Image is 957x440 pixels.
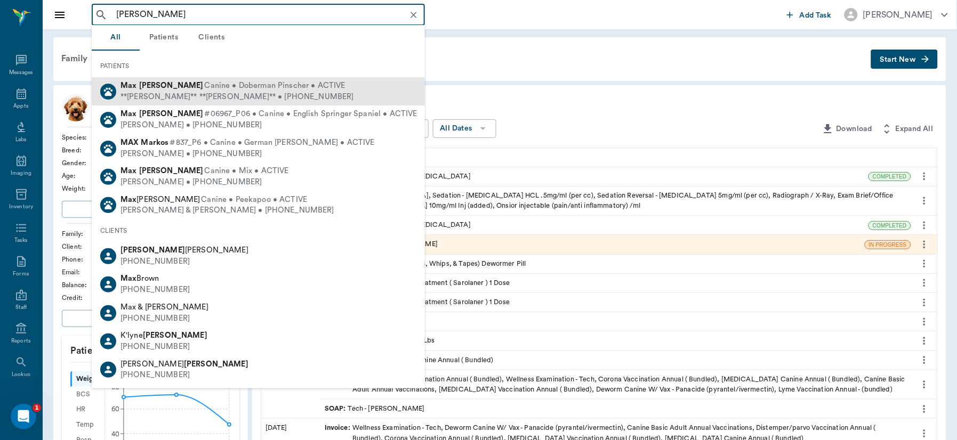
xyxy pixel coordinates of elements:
[896,123,934,136] span: Expand All
[112,7,422,22] input: Search
[139,82,204,89] b: [PERSON_NAME]
[120,177,289,188] div: [PERSON_NAME] • [PHONE_NUMBER]
[9,203,33,211] div: Inventory
[15,304,27,312] div: Staff
[869,173,911,181] span: COMPLETED
[916,376,933,394] button: more
[120,195,200,203] span: [PERSON_NAME]
[70,402,104,418] div: HR
[836,5,956,25] button: [PERSON_NAME]
[120,360,248,368] span: [PERSON_NAME]
[62,184,106,193] div: Weight :
[170,137,375,149] span: #837_P6 • Canine • German [PERSON_NAME] • ACTIVE
[406,7,421,22] button: Clear
[205,80,345,92] span: Canine • Doberman Pinscher • ACTIVE
[12,371,30,379] div: Lookup
[871,50,938,69] button: Start New
[120,331,207,339] span: K'lyne
[916,274,933,292] button: more
[120,92,354,103] div: **[PERSON_NAME]** **[PERSON_NAME]** • [PHONE_NUMBER]
[62,158,106,168] div: Gender :
[15,136,27,144] div: Labs
[916,235,933,254] button: more
[62,336,239,362] p: Patient Vitals
[139,167,204,175] b: [PERSON_NAME]
[120,82,136,89] b: Max
[62,201,239,218] button: Add patient Special Care Note
[916,216,933,234] button: more
[70,417,104,433] div: Temp
[916,332,933,350] button: more
[120,274,159,282] span: Brown
[120,195,136,203] b: Max
[916,351,933,369] button: more
[62,145,106,155] div: Breed :
[120,167,136,175] b: Max
[916,255,933,273] button: more
[62,171,106,181] div: Age :
[11,169,31,177] div: Imaging
[916,192,933,210] button: more
[49,4,70,26] button: Close drawer
[817,119,876,139] button: Download
[201,194,307,206] span: Canine • Peekapoo • ACTIVE
[325,191,907,211] div: Cbc - [MEDICAL_DATA], Sedation - [MEDICAL_DATA] HCL .5mg/ml (per cc), Sedation Reversal - [MEDICA...
[916,313,933,331] button: more
[62,255,106,264] div: Phone :
[325,374,907,395] div: Distemper/parvo Vaccination Annual ( Bundled), Wellness Examination - Tech, Corona Vaccination An...
[120,138,139,146] b: MAX
[325,404,425,414] div: Tech - [PERSON_NAME]
[120,246,185,254] b: [PERSON_NAME]
[62,310,239,327] button: Add client Special Care Note
[13,102,28,110] div: Appts
[62,229,106,239] div: Family :
[120,256,248,267] div: [PHONE_NUMBER]
[111,406,119,412] tspan: 60
[9,69,34,77] div: Messages
[92,219,425,242] div: CLIENTS
[188,25,236,51] button: Clients
[120,149,375,160] div: [PERSON_NAME] • [PHONE_NUMBER]
[33,404,41,412] span: 1
[916,400,933,418] button: more
[865,241,911,249] span: IN PROGRESS
[111,384,119,390] tspan: 80
[62,133,106,142] div: Species :
[120,110,136,118] b: Max
[62,94,90,121] img: Profile Image
[205,109,417,120] span: #06967_P06 • Canine • English Springer Spaniel • ACTIVE
[120,341,207,353] div: [PHONE_NUMBER]
[70,387,104,402] div: BCS
[120,370,248,381] div: [PHONE_NUMBER]
[869,222,911,230] span: COMPLETED
[55,46,107,71] div: Family
[62,242,106,251] div: Client :
[62,280,106,290] div: Balance :
[11,404,36,429] iframe: Intercom live chat
[70,371,104,387] div: Weight
[205,166,289,177] span: Canine • Mix • ACTIVE
[13,270,29,278] div: Forms
[120,303,208,311] span: Max & [PERSON_NAME]
[120,284,190,296] div: [PHONE_NUMBER]
[14,237,28,245] div: Tasks
[92,55,425,77] div: PATIENTS
[916,167,933,185] button: more
[62,293,106,303] div: Credit :
[325,404,348,414] span: SOAP :
[92,25,140,51] button: All
[120,246,248,254] span: [PERSON_NAME]
[876,119,938,139] button: Expand All
[120,313,208,324] div: [PHONE_NUMBER]
[184,360,248,368] b: [PERSON_NAME]
[62,267,106,277] div: Email :
[111,431,119,437] tspan: 40
[143,331,207,339] b: [PERSON_NAME]
[433,119,496,138] button: All Dates
[120,274,136,282] b: Max
[868,172,911,181] div: COMPLETED
[120,205,334,216] div: [PERSON_NAME] & [PERSON_NAME] • [PHONE_NUMBER]
[141,138,169,146] b: Markos
[140,25,188,51] button: Patients
[783,5,836,25] button: Add Task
